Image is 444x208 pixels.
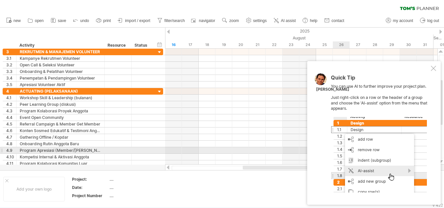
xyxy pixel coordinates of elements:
div: 4.7 [6,134,16,140]
div: Tuesday, 19 August 2025 [215,41,232,48]
div: 4.2 [6,101,16,107]
a: save [49,16,68,25]
a: settings [244,16,269,25]
div: 4.10 [6,154,16,160]
div: .... [110,176,165,182]
div: Project Number [72,193,108,198]
div: 4 [6,88,16,94]
span: zoom [229,18,239,23]
span: help [310,18,317,23]
div: Program Kolaborasi Proyek Anggota [20,108,101,114]
div: Konten Sosmed Edukatif & Testimoni Anggota [20,127,101,134]
a: help [301,16,319,25]
a: undo [71,16,91,25]
div: 4.6 [6,127,16,134]
div: Sunday, 31 August 2025 [417,41,433,48]
span: print [103,18,111,23]
div: Onboarding & Pelatihan Volunteer [20,68,101,75]
div: Project: [72,176,108,182]
div: Thursday, 21 August 2025 [249,41,266,48]
div: Thursday, 28 August 2025 [366,41,383,48]
div: Wednesday, 27 August 2025 [350,41,366,48]
a: print [94,16,113,25]
div: 4.11 [6,160,16,167]
div: 4.1 [6,95,16,101]
div: Onboarding Rutin Anggota Baru [20,141,101,147]
span: save [58,18,66,23]
span: settings [253,18,267,23]
div: Friday, 29 August 2025 [383,41,400,48]
div: 4.9 [6,147,16,153]
div: Apresiasi Volunteer Aktif [20,81,101,88]
a: filter/search [156,16,187,25]
a: open [26,16,46,25]
a: my account [384,16,415,25]
div: 3.1 [6,55,16,61]
a: import / export [116,16,152,25]
div: Wednesday, 20 August 2025 [232,41,249,48]
span: new [13,18,21,23]
a: log out [418,16,441,25]
div: Event Open Community [20,114,101,121]
span: import / export [125,18,150,23]
div: Program Apresiasi (Member/[PERSON_NAME]) [20,147,101,153]
div: Date: [72,185,108,190]
div: 3.2 [6,62,16,68]
span: undo [80,18,89,23]
div: Status [135,42,149,49]
div: REKRUTMEN & MANAJEMEN VOLUNTEER [20,49,101,55]
div: Add your own logo [3,177,65,201]
div: 3.4 [6,75,16,81]
div: .... [110,185,165,190]
div: 3 [6,49,16,55]
div: 3.5 [6,81,16,88]
div: 3.3 [6,68,16,75]
div: Tuesday, 26 August 2025 [333,41,350,48]
a: navigator [190,16,217,25]
div: Sunday, 24 August 2025 [299,41,316,48]
div: Resource [108,42,128,49]
div: Open Call & Seleksi Volunteer [20,62,101,68]
div: 4.3 [6,108,16,114]
a: new [5,16,23,25]
div: Friday, 22 August 2025 [266,41,283,48]
div: 4.4 [6,114,16,121]
div: Gathering Offline / Kopdar [20,134,101,140]
div: 4.5 [6,121,16,127]
span: open [35,18,44,23]
div: ACTUATING (PELAKSANAAN) [20,88,101,94]
div: Saturday, 30 August 2025 [400,41,417,48]
div: Activity [19,42,101,49]
div: Penempatan & Pendampingan Volunteer [20,75,101,81]
div: Saturday, 23 August 2025 [283,41,299,48]
div: .... [110,193,165,198]
a: contact [323,16,346,25]
a: zoom [220,16,241,25]
div: You can use AI to further improve your project plan. Just right-click on a row or the header of a... [331,75,430,193]
div: Referral Campaign & Member Get Member [20,121,101,127]
div: v 422 [432,203,443,208]
span: my account [393,18,413,23]
div: 4.8 [6,141,16,147]
div: Peer Learning Group (diskusi) [20,101,101,107]
div: Saturday, 16 August 2025 [165,41,182,48]
div: Monday, 18 August 2025 [199,41,215,48]
div: Kompetisi Internal & Aktivasi Anggota [20,154,101,160]
span: AI assist [281,18,296,23]
div: Quick Tip [331,75,430,84]
div: Kampanye Rekrutmen Volunteer [20,55,101,61]
span: filter/search [164,18,185,23]
span: navigator [199,18,215,23]
div: [PERSON_NAME] [316,87,349,92]
div: Monday, 25 August 2025 [316,41,333,48]
div: Sunday, 17 August 2025 [182,41,199,48]
div: Workshop Skill & Leadership (bulanan) [20,95,101,101]
a: AI assist [272,16,298,25]
span: contact [332,18,344,23]
span: log out [427,18,439,23]
div: Program Kolaborasi Komunitas Luar [20,160,101,167]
